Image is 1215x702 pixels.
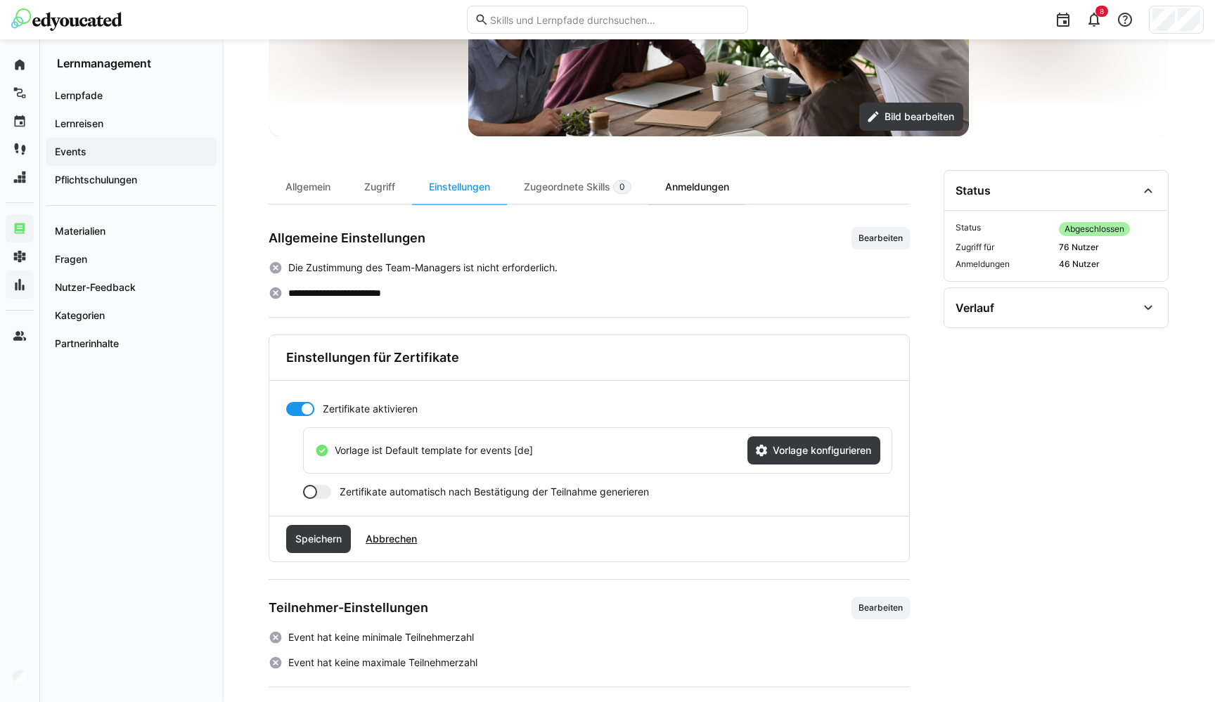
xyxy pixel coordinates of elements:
[412,170,507,204] div: Einstellungen
[857,602,904,613] span: Bearbeiten
[857,233,904,244] span: Bearbeiten
[882,110,956,124] span: Bild bearbeiten
[269,600,428,616] h3: Teilnehmer-Einstellungen
[286,350,459,365] h3: Einstellungen für Zertifikate
[293,532,344,546] span: Speichern
[956,222,1053,236] span: Status
[956,259,1053,270] span: Anmeldungen
[648,170,746,204] div: Anmeldungen
[269,230,425,246] h3: Allgemeine Einstellungen
[771,443,873,457] span: Vorlage konfigurieren
[1100,7,1104,15] span: 8
[1065,223,1124,235] span: Abgeschlossen
[315,443,533,457] span: Vorlage ist Default template for events [de]
[851,597,910,619] button: Bearbeiten
[356,525,426,553] button: Abbrechen
[956,183,991,197] div: Status
[288,630,474,644] p: Event hat keine minimale Teilnehmerzahl
[851,227,910,249] button: Bearbeiten
[1059,259,1157,270] span: 46 Nutzer
[340,485,649,499] span: Zertifikate automatisch nach Bestätigung der Teilnahme generieren
[347,170,412,204] div: Zugriff
[956,301,994,315] div: Verlauf
[956,242,1053,253] span: Zugriff für
[747,436,880,464] button: Vorlage konfigurieren
[489,13,740,26] input: Skills und Lernpfade durchsuchen…
[323,402,418,416] span: Zertifikate aktivieren
[507,170,648,204] div: Zugeordnete Skills
[288,656,477,670] p: Event hat keine maximale Teilnehmerzahl
[288,261,558,275] p: Die Zustimmung des Team-Managers ist nicht erforderlich.
[859,103,963,131] button: Bild bearbeiten
[1059,242,1157,253] span: 76 Nutzer
[619,181,625,193] span: 0
[364,532,419,546] span: Abbrechen
[286,525,351,553] button: Speichern
[269,170,347,204] div: Allgemein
